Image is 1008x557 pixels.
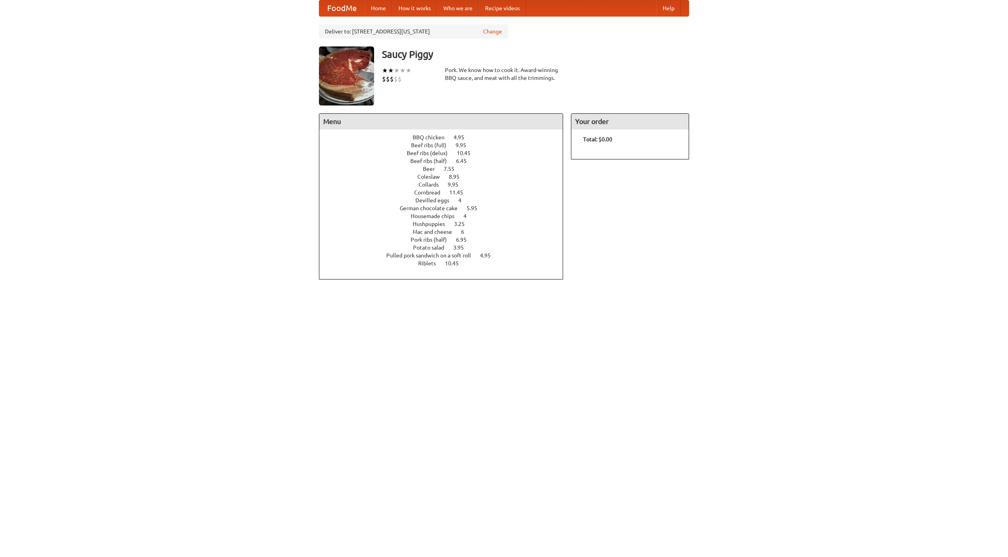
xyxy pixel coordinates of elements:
span: BBQ chicken [413,134,452,141]
span: 9.95 [456,142,474,148]
li: ★ [394,66,400,75]
span: Cornbread [414,189,448,196]
li: ★ [400,66,406,75]
div: Pork. We know how to cook it. Award-winning BBQ sauce, and meat with all the trimmings. [445,66,563,82]
h3: Saucy Piggy [382,46,689,62]
a: Pulled pork sandwich on a soft roll 4.95 [386,252,505,259]
span: Beef ribs (delux) [407,150,456,156]
li: $ [398,75,402,83]
span: Mac and cheese [413,229,460,235]
span: Riblets [418,260,444,266]
span: 3.95 [453,244,472,251]
a: Riblets 10.45 [418,260,473,266]
li: $ [386,75,390,83]
a: Pork ribs (half) 6.95 [411,237,481,243]
a: Beef ribs (half) 6.45 [410,158,481,164]
a: Beef ribs (full) 9.95 [411,142,481,148]
a: Devilled eggs 4 [415,197,476,204]
a: Potato salad 3.95 [413,244,478,251]
span: 7.55 [444,166,462,172]
a: How it works [392,0,437,16]
span: 4.95 [454,134,472,141]
h4: Your order [571,114,689,130]
a: Cornbread 11.45 [414,189,478,196]
a: Coleslaw 8.95 [417,174,474,180]
li: $ [382,75,386,83]
span: 3.25 [454,221,472,227]
li: ★ [388,66,394,75]
a: FoodMe [319,0,365,16]
a: Who we are [437,0,479,16]
a: German chocolate cake 5.95 [400,205,492,211]
span: German chocolate cake [400,205,465,211]
a: Housemade chips 4 [411,213,481,219]
span: Coleslaw [417,174,448,180]
span: 10.45 [457,150,478,156]
span: 8.95 [449,174,467,180]
span: Devilled eggs [415,197,457,204]
b: Total: $0.00 [583,136,612,142]
span: Beer [423,166,443,172]
a: Recipe videos [479,0,526,16]
a: Hushpuppies 3.25 [413,221,479,227]
span: 9.95 [448,181,466,188]
span: 5.95 [467,205,485,211]
span: 10.45 [445,260,467,266]
span: Pork ribs (half) [411,237,455,243]
span: 6 [461,229,472,235]
span: Beef ribs (full) [411,142,454,148]
a: Mac and cheese 6 [413,229,479,235]
li: ★ [406,66,411,75]
a: BBQ chicken 4.95 [413,134,479,141]
span: 6.45 [456,158,474,164]
li: $ [394,75,398,83]
span: Potato salad [413,244,452,251]
div: Deliver to: [STREET_ADDRESS][US_STATE] [319,24,508,39]
a: Collards 9.95 [419,181,473,188]
h4: Menu [319,114,563,130]
span: Collards [419,181,447,188]
img: angular.jpg [319,46,374,105]
a: Help [656,0,681,16]
span: 6.95 [456,237,474,243]
span: Housemade chips [411,213,462,219]
li: $ [390,75,394,83]
span: Pulled pork sandwich on a soft roll [386,252,479,259]
span: Hushpuppies [413,221,453,227]
a: Beer 7.55 [423,166,469,172]
a: Beef ribs (delux) 10.45 [407,150,485,156]
a: Change [483,28,502,35]
span: 11.45 [449,189,471,196]
span: 4.95 [480,252,498,259]
li: ★ [382,66,388,75]
span: Beef ribs (half) [410,158,455,164]
span: 4 [463,213,474,219]
a: Home [365,0,392,16]
span: 4 [458,197,469,204]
